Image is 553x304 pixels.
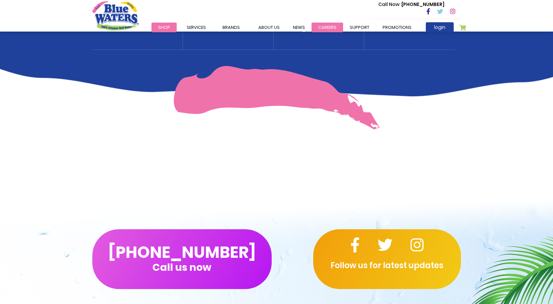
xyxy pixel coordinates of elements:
[92,229,272,289] button: [PHONE_NUMBER]Call us now
[378,1,444,8] p: [PHONE_NUMBER]
[286,23,312,32] a: News
[313,259,461,271] p: Follow us for latest updates
[343,23,376,32] a: support
[426,22,454,32] a: login
[378,1,402,8] span: Call Now :
[223,24,240,31] span: Brands
[152,265,211,269] span: Call us now
[252,23,286,32] a: about us
[376,23,418,32] a: Promotions
[158,24,170,31] span: Shop
[312,23,343,32] a: careers
[173,66,380,130] img: benefit-pink-curve.png
[187,24,206,31] span: Services
[92,1,139,30] a: store logo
